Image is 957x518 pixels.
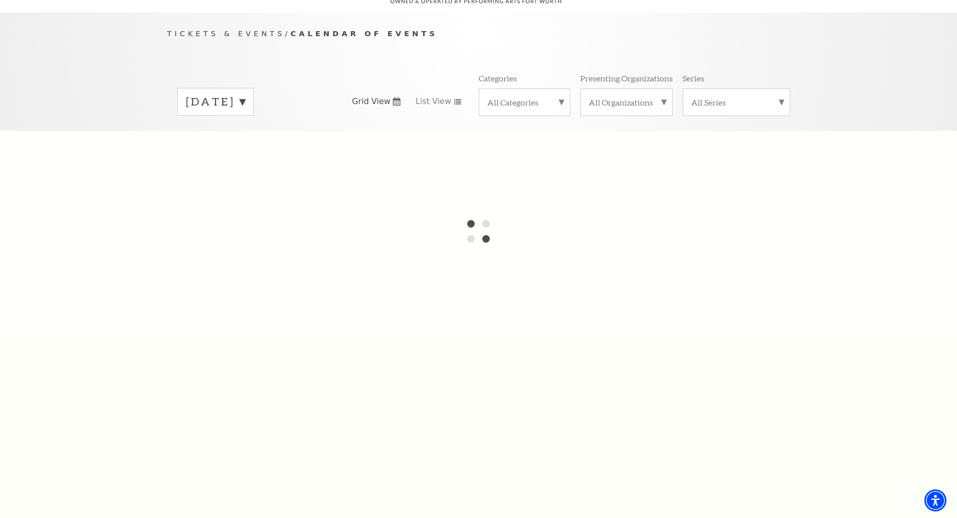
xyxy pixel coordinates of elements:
[691,97,782,108] label: All Series
[186,94,245,110] label: [DATE]
[580,73,673,83] p: Presenting Organizations
[479,73,517,83] p: Categories
[290,29,438,38] span: Calendar of Events
[589,97,664,108] label: All Organizations
[924,489,946,511] div: Accessibility Menu
[352,96,391,107] span: Grid View
[683,73,704,83] p: Series
[167,29,285,38] span: Tickets & Events
[167,28,790,40] p: /
[487,97,562,108] label: All Categories
[415,96,451,107] span: List View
